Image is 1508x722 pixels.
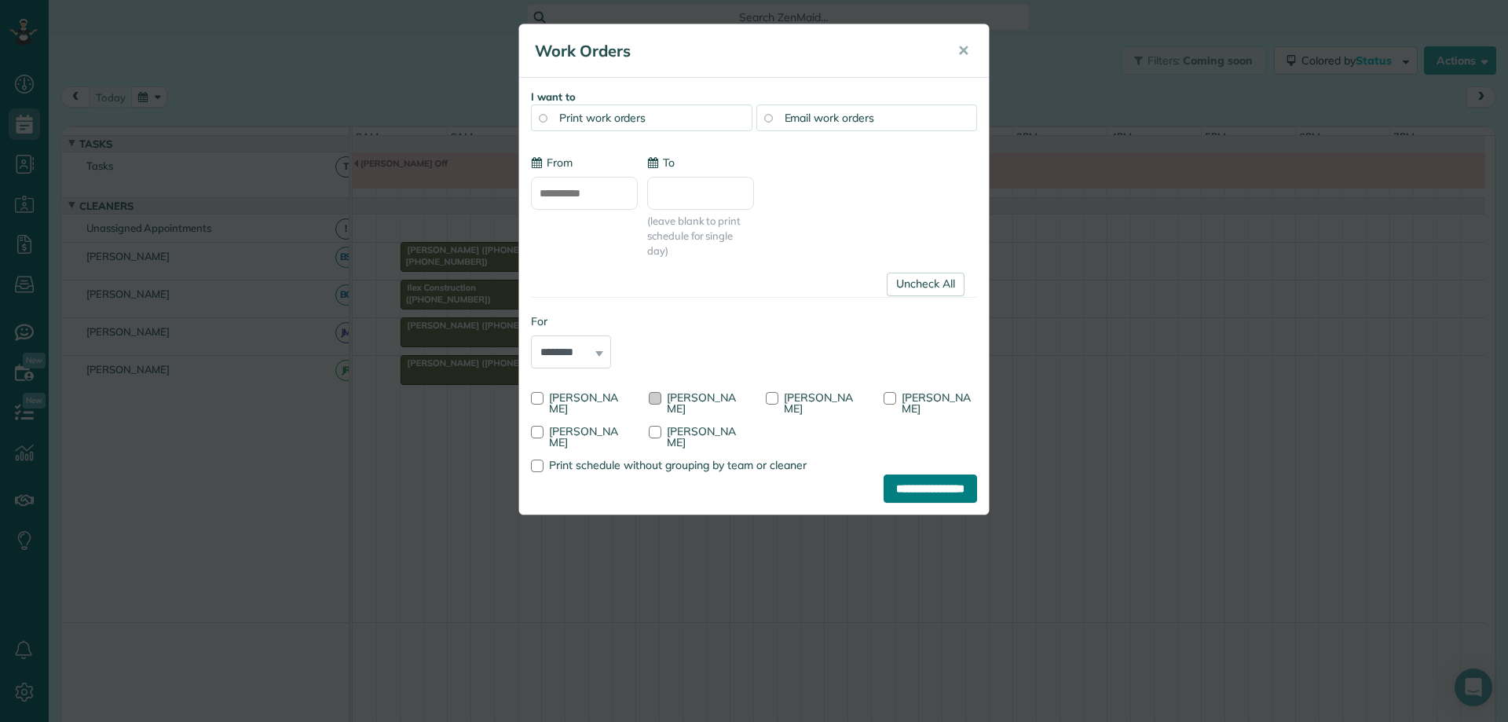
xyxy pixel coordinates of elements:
label: To [647,155,675,170]
label: From [531,155,573,170]
label: For [531,313,611,329]
h5: Work Orders [535,40,935,62]
span: [PERSON_NAME] [549,424,618,449]
input: Email work orders [764,114,772,122]
a: Uncheck All [887,273,964,296]
span: [PERSON_NAME] [667,390,736,416]
span: [PERSON_NAME] [902,390,971,416]
strong: I want to [531,90,576,103]
span: Email work orders [785,111,874,125]
span: [PERSON_NAME] [784,390,853,416]
span: ✕ [957,42,969,60]
span: Print work orders [559,111,646,125]
span: Print schedule without grouping by team or cleaner [549,458,807,472]
span: [PERSON_NAME] [549,390,618,416]
input: Print work orders [539,114,547,122]
span: (leave blank to print schedule for single day) [647,214,754,258]
span: [PERSON_NAME] [667,424,736,449]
